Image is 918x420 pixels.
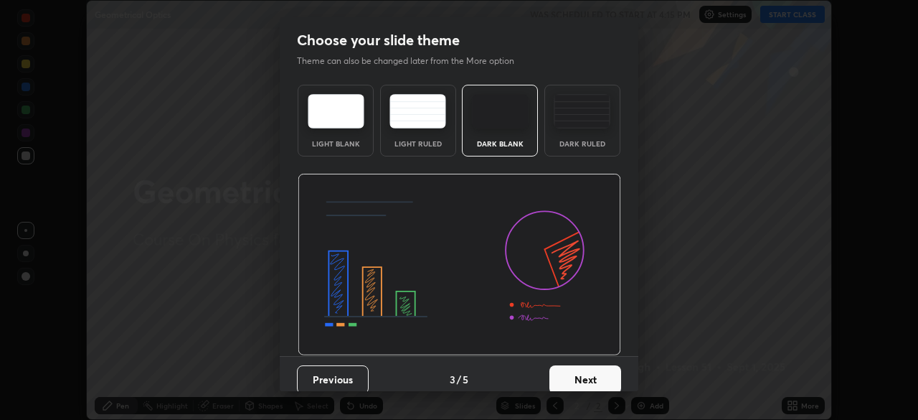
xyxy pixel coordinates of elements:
div: Dark Blank [471,140,529,147]
p: Theme can also be changed later from the More option [297,55,529,67]
h4: / [457,372,461,387]
img: darkThemeBanner.d06ce4a2.svg [298,174,621,356]
button: Next [549,365,621,394]
h2: Choose your slide theme [297,31,460,50]
div: Dark Ruled [554,140,611,147]
div: Light Blank [307,140,364,147]
img: lightRuledTheme.5fabf969.svg [389,94,446,129]
h4: 3 [450,372,455,387]
div: Light Ruled [389,140,447,147]
button: Previous [297,365,369,394]
h4: 5 [463,372,468,387]
img: lightTheme.e5ed3b09.svg [308,94,364,129]
img: darkRuledTheme.de295e13.svg [554,94,610,129]
img: darkTheme.f0cc69e5.svg [472,94,529,129]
